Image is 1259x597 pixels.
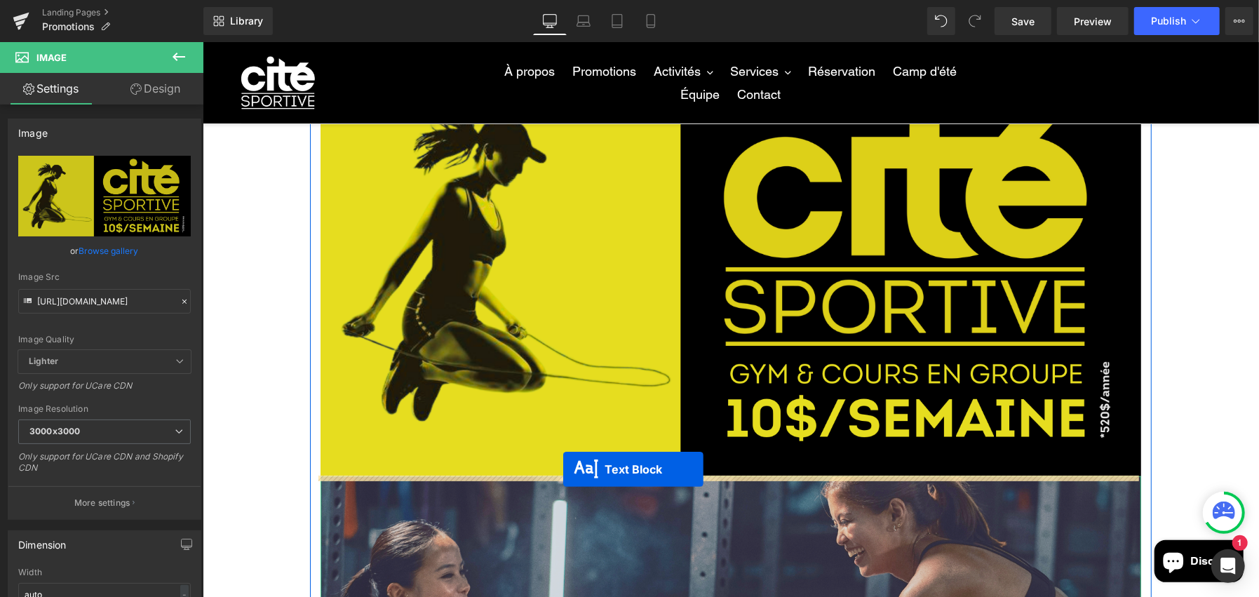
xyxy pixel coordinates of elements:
[18,335,191,344] div: Image Quality
[634,7,668,35] a: Mobile
[230,15,263,27] span: Library
[42,7,203,18] a: Landing Pages
[1011,14,1035,29] span: Save
[1074,14,1112,29] span: Preview
[36,52,67,63] span: Image
[363,18,441,41] a: Promotions
[961,7,989,35] button: Redo
[302,22,353,37] span: À propos
[79,239,139,263] a: Browse gallery
[1151,15,1186,27] span: Publish
[8,486,201,519] button: More settings
[599,18,680,41] a: Réservation
[18,531,67,551] div: Dimension
[203,7,273,35] a: New Library
[521,18,595,41] button: Services
[533,7,567,35] a: Desktop
[600,7,634,35] a: Tablet
[1225,7,1253,35] button: More
[74,497,130,509] p: More settings
[18,451,191,483] div: Only support for UCare CDN and Shopify CDN
[18,568,191,577] div: Width
[18,119,48,139] div: Image
[18,289,191,314] input: Link
[691,22,755,37] span: Camp d'été
[105,73,206,105] a: Design
[535,45,579,60] span: Contact
[29,426,80,436] b: 3000x3000
[684,18,762,41] a: Camp d'été
[948,498,1045,544] inbox-online-store-chat: Chat de la boutique en ligne Shopify
[18,404,191,414] div: Image Resolution
[29,356,58,366] b: Lighter
[370,22,434,37] span: Promotions
[39,14,112,67] img: citesportive
[1134,7,1220,35] button: Publish
[478,45,518,60] span: Équipe
[471,41,525,64] a: Équipe
[18,243,191,258] div: or
[528,41,586,64] a: Contact
[606,22,673,37] span: Réservation
[42,21,95,32] span: Promotions
[1211,549,1245,583] div: Open Intercom Messenger
[18,380,191,401] div: Only support for UCare CDN
[927,7,955,35] button: Undo
[445,18,518,41] button: Activités
[18,272,191,282] div: Image Src
[452,22,499,37] span: Activités
[1057,7,1129,35] a: Preview
[295,18,360,41] a: À propos
[567,7,600,35] a: Laptop
[528,22,577,37] span: Services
